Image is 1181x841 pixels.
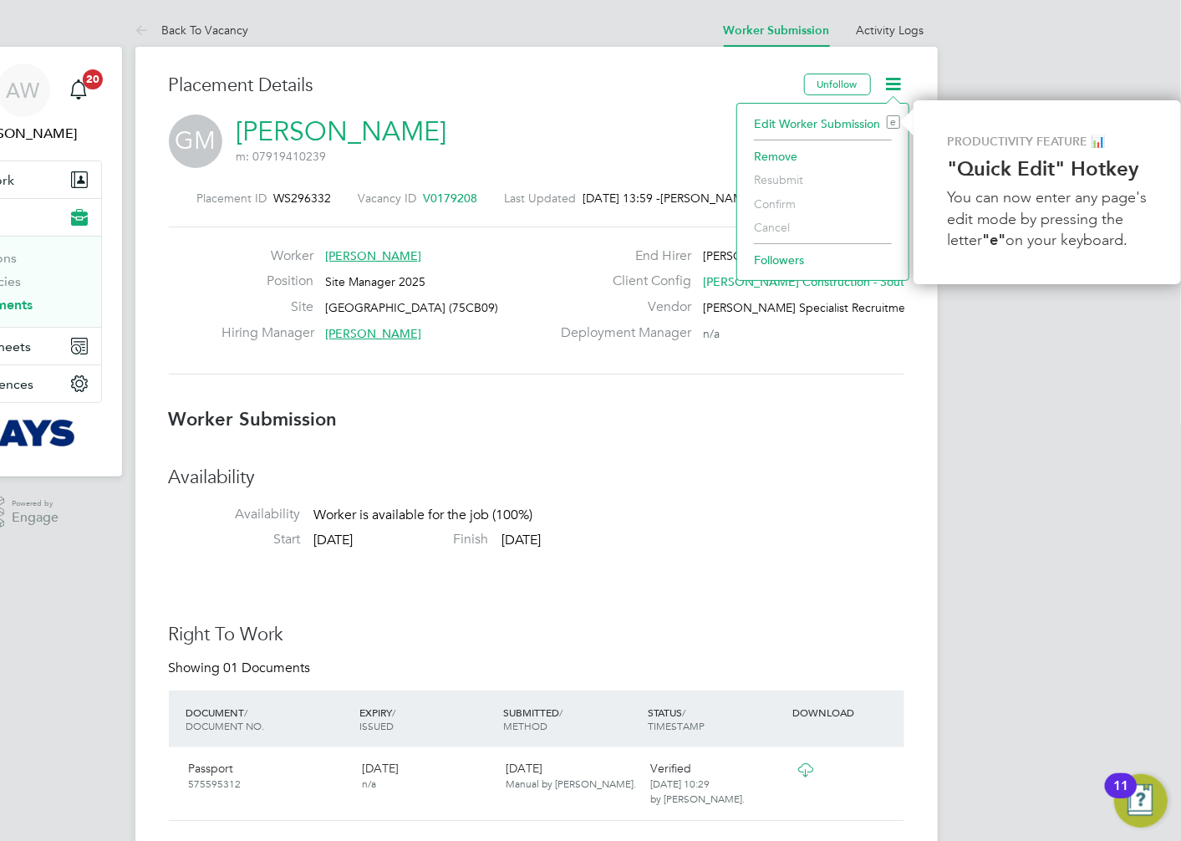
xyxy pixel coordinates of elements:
[221,273,313,290] label: Position
[169,115,222,168] span: GM
[551,298,691,316] label: Vendor
[221,247,313,265] label: Worker
[703,248,926,263] span: [PERSON_NAME] Construction & Infrast…
[887,115,900,129] i: e
[746,248,900,272] li: Followers
[182,754,355,798] div: Passport
[648,719,705,732] span: TIMESTAMP
[1005,231,1128,249] span: on your keyboard.
[947,156,1138,181] strong: "Quick Edit" Hotkey
[135,23,249,38] a: Back To Vacancy
[1113,786,1128,808] div: 11
[947,134,1148,150] p: PRODUCTIVITY FEATURE 📊
[500,754,644,798] div: [DATE]
[746,192,900,216] li: Confirm
[746,216,900,239] li: Cancel
[12,511,59,525] span: Engage
[804,74,871,95] button: Unfollow
[169,660,314,677] div: Showing
[197,191,267,206] label: Placement ID
[650,761,691,776] span: Verified
[560,706,563,719] span: /
[314,507,533,523] span: Worker is available for the job (100%)
[703,326,720,341] span: n/a
[746,112,900,135] li: Edit Worker Submission
[650,792,745,805] span: by [PERSON_NAME].
[982,231,1005,249] strong: "e"
[424,191,478,206] span: V0179208
[169,506,301,523] label: Availability
[857,23,924,38] a: Activity Logs
[169,408,338,431] b: Worker Submission
[83,69,103,89] span: 20
[325,326,421,341] span: [PERSON_NAME]
[583,191,661,206] span: [DATE] 13:59 -
[1114,774,1168,828] button: Open Resource Center, 11 new notifications
[650,777,710,790] span: [DATE] 10:29
[551,247,691,265] label: End Hirer
[505,191,577,206] label: Last Updated
[12,497,59,511] span: Powered by
[325,300,498,315] span: [GEOGRAPHIC_DATA] (75CB09)
[314,532,354,548] span: [DATE]
[186,719,265,732] span: DOCUMENT NO.
[221,298,313,316] label: Site
[644,697,788,741] div: STATUS
[359,719,394,732] span: ISSUED
[237,115,447,148] a: [PERSON_NAME]
[221,324,313,342] label: Hiring Manager
[703,300,959,315] span: [PERSON_NAME] Specialist Recruitment Limited
[392,706,395,719] span: /
[947,188,1151,248] span: You can now enter any page's edit mode by pressing the letter
[182,697,355,741] div: DOCUMENT
[362,777,376,790] span: n/a
[169,531,301,548] label: Start
[724,23,830,38] a: Worker Submission
[746,145,900,168] li: Remove
[357,531,489,548] label: Finish
[245,706,248,719] span: /
[359,191,417,206] label: Vacancy ID
[169,74,792,98] h3: Placement Details
[325,274,425,289] span: Site Manager 2025
[507,777,637,790] span: Manual by [PERSON_NAME].
[551,273,691,290] label: Client Config
[788,697,904,727] div: DOWNLOAD
[237,149,327,164] span: m: 07919410239
[914,100,1181,284] div: Quick Edit Hotkey
[325,248,421,263] span: [PERSON_NAME]
[355,754,500,798] div: [DATE]
[703,274,911,289] span: [PERSON_NAME] Construction - South
[502,532,542,548] span: [DATE]
[169,623,904,647] h3: Right To Work
[551,324,691,342] label: Deployment Manager
[355,697,500,741] div: EXPIRY
[224,660,311,676] span: 01 Documents
[661,191,754,206] span: [PERSON_NAME]
[682,706,685,719] span: /
[169,466,904,490] h3: Availability
[274,191,332,206] span: WS296332
[7,79,40,101] span: AW
[500,697,644,741] div: SUBMITTED
[504,719,548,732] span: METHOD
[746,168,900,191] li: Resubmit
[189,777,242,790] span: 575595312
